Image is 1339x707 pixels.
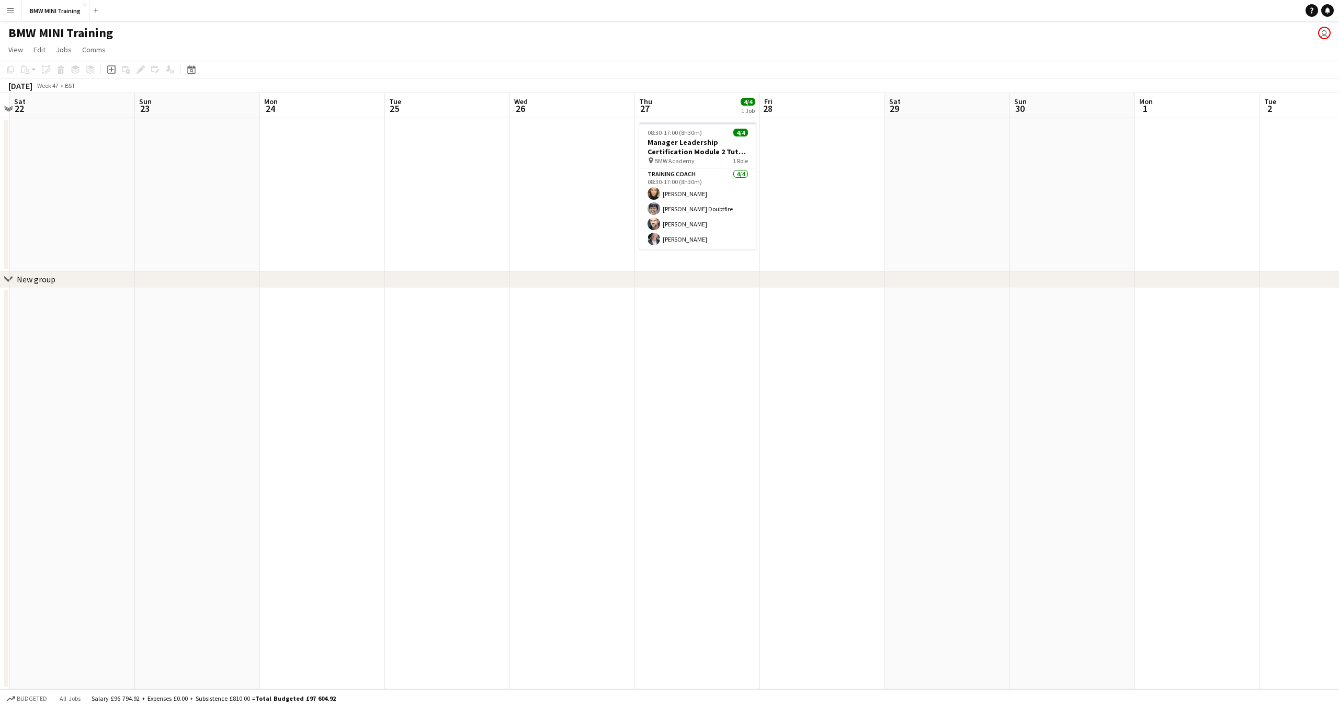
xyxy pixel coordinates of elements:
a: Edit [29,43,50,56]
span: Edit [33,45,46,54]
span: Jobs [56,45,72,54]
span: View [8,45,23,54]
app-user-avatar: Lisa Fretwell [1318,27,1331,39]
a: View [4,43,27,56]
h1: BMW MINI Training [8,25,113,41]
div: Salary £96 794.92 + Expenses £0.00 + Subsistence £810.00 = [92,694,336,702]
span: Comms [82,45,106,54]
div: BST [65,82,75,89]
div: New group [17,274,55,284]
button: BMW MINI Training [21,1,89,21]
span: Budgeted [17,695,47,702]
div: [DATE] [8,81,32,91]
a: Jobs [52,43,76,56]
a: Comms [78,43,110,56]
button: Budgeted [5,693,49,704]
span: Total Budgeted £97 604.92 [255,694,336,702]
span: All jobs [58,694,83,702]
